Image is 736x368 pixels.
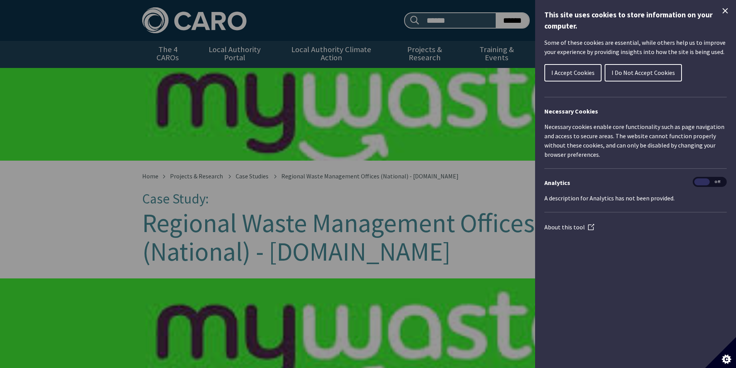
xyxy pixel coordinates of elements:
[544,193,727,203] p: A description for Analytics has not been provided.
[544,9,727,32] h1: This site uses cookies to store information on your computer.
[544,38,727,56] p: Some of these cookies are essential, while others help us to improve your experience by providing...
[605,64,682,81] button: I Do Not Accept Cookies
[544,223,594,231] a: About this tool
[612,69,675,76] span: I Do Not Accept Cookies
[544,64,602,81] button: I Accept Cookies
[544,122,727,159] p: Necessary cookies enable core functionality such as page navigation and access to secure areas. T...
[705,337,736,368] button: Set cookie preferences
[551,69,595,76] span: I Accept Cookies
[544,107,727,116] h2: Necessary Cookies
[544,178,727,187] h3: Analytics
[721,6,730,15] button: Close Cookie Control
[694,178,710,186] span: On
[710,178,725,186] span: Off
